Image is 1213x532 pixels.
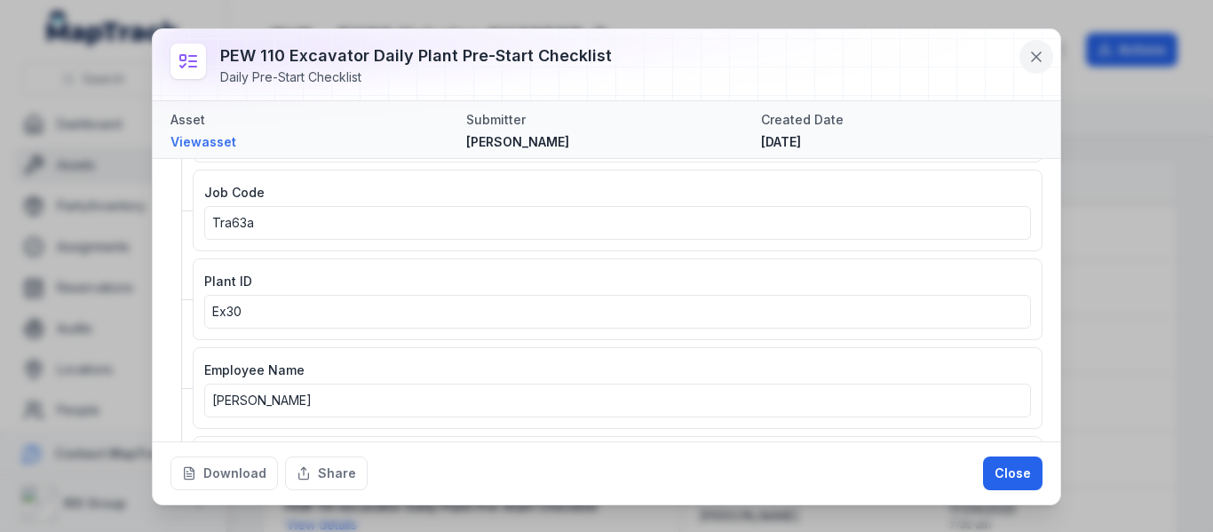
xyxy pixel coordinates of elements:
[220,68,612,86] div: Daily Pre-Start Checklist
[761,134,801,149] time: 9/26/2025, 7:17:22 AM
[204,185,265,200] span: Job Code
[983,457,1043,490] button: Close
[761,112,844,127] span: Created Date
[170,133,452,151] a: Viewasset
[170,112,205,127] span: Asset
[220,44,612,68] h3: PEW 110 Excavator Daily Plant Pre-Start Checklist
[466,112,526,127] span: Submitter
[761,134,801,149] span: [DATE]
[212,304,242,319] span: Ex30
[466,134,569,149] span: [PERSON_NAME]
[285,457,368,490] button: Share
[204,274,252,289] span: Plant ID
[204,362,305,377] span: Employee Name
[170,457,278,490] button: Download
[212,393,312,408] span: [PERSON_NAME]
[212,215,254,230] span: Tra63a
